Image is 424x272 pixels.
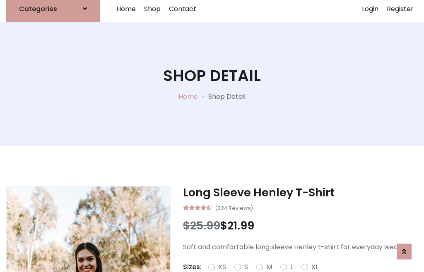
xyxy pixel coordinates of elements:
[19,5,57,13] h6: Categories
[215,203,253,212] small: (324 Reviews)
[244,262,248,272] label: S
[183,186,418,199] h3: Long Sleeve Henley T-Shirt
[183,262,202,272] p: Sizes:
[178,92,198,101] a: Home
[266,262,272,272] label: M
[311,262,318,272] label: XL
[183,219,418,232] h3: $
[290,262,293,272] label: L
[183,218,220,233] span: $25.99
[198,92,208,102] p: -
[183,242,418,252] p: Soft and comfortable long sleeve Henley t-shirt for everyday wear.
[208,92,246,102] p: Shop Detail
[163,67,261,85] h1: Shop Detail
[227,218,254,233] span: 21.99
[218,262,226,272] label: XS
